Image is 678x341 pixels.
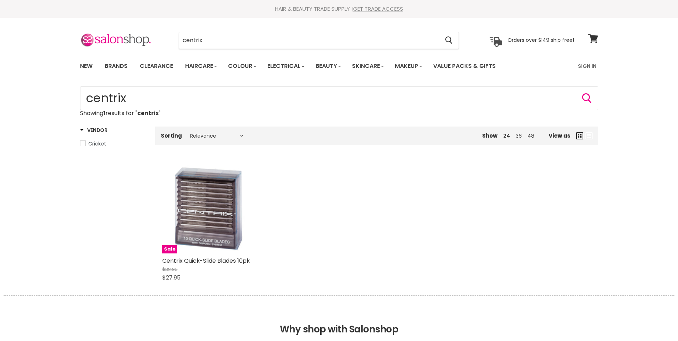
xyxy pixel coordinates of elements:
[71,5,607,13] div: HAIR & BEAUTY TRADE SUPPLY |
[310,59,345,74] a: Beauty
[75,59,98,74] a: New
[347,59,388,74] a: Skincare
[103,109,105,117] strong: 1
[162,266,178,273] span: $32.95
[80,110,598,117] p: Showing results for " "
[88,140,106,147] span: Cricket
[528,132,534,139] a: 48
[99,59,133,74] a: Brands
[440,32,459,49] button: Search
[161,133,182,139] label: Sorting
[80,87,598,110] input: Search
[75,56,538,76] ul: Main menu
[80,140,146,148] a: Cricket
[516,132,522,139] a: 36
[80,127,108,134] h3: Vendor
[71,56,607,76] nav: Main
[179,32,459,49] form: Product
[134,59,178,74] a: Clearance
[482,132,498,139] span: Show
[162,257,250,265] a: Centrix Quick-Slide Blades 10pk
[581,93,593,104] button: Search
[179,32,440,49] input: Search
[574,59,601,74] a: Sign In
[353,5,403,13] a: GET TRADE ACCESS
[162,245,177,253] span: Sale
[80,87,598,110] form: Product
[428,59,501,74] a: Value Packs & Gifts
[165,162,251,253] img: Centrix Quick-Slide Blades 10pk
[137,109,159,117] strong: centrix
[180,59,221,74] a: Haircare
[262,59,309,74] a: Electrical
[390,59,426,74] a: Makeup
[508,37,574,43] p: Orders over $149 ship free!
[162,273,180,282] span: $27.95
[549,133,570,139] span: View as
[162,162,253,253] a: Centrix Quick-Slide Blades 10pkSale
[223,59,261,74] a: Colour
[503,132,510,139] a: 24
